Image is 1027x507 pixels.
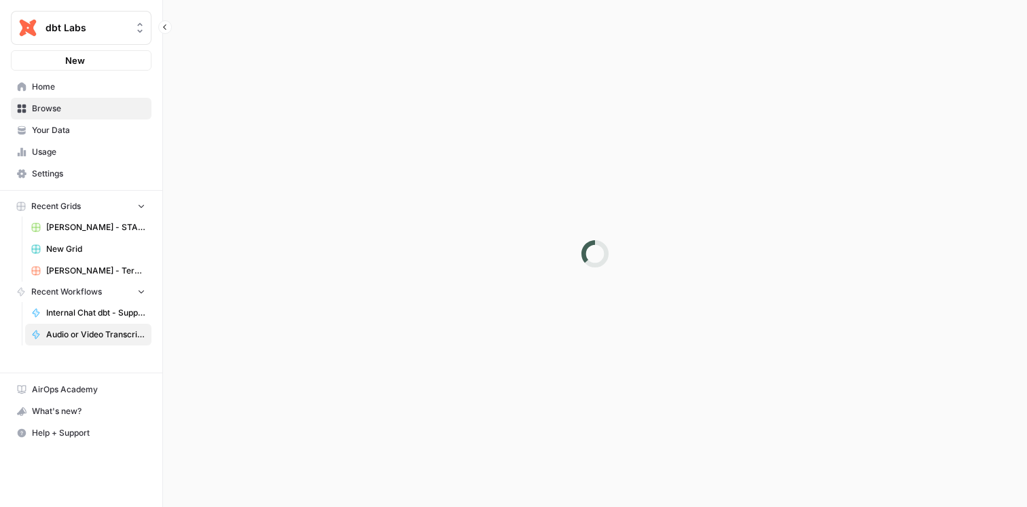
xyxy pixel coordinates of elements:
span: New Grid [46,243,145,255]
a: Usage [11,141,151,163]
a: Settings [11,163,151,185]
span: [PERSON_NAME] - START HERE - Step 1 - dbt Stored PrOcedure Conversion Kit Grid [46,221,145,233]
span: Recent Grids [31,200,81,212]
span: Audio or Video Transcription with Summary [46,328,145,341]
span: Recent Workflows [31,286,102,298]
span: Help + Support [32,427,145,439]
img: dbt Labs Logo [16,16,40,40]
button: Recent Workflows [11,282,151,302]
span: New [65,54,85,67]
span: Your Data [32,124,145,136]
a: Your Data [11,119,151,141]
a: New Grid [25,238,151,260]
a: AirOps Academy [11,379,151,400]
span: [PERSON_NAME] - Teradata Converter Grid [46,265,145,277]
button: Help + Support [11,422,151,444]
span: Home [32,81,145,93]
a: Audio or Video Transcription with Summary [25,324,151,345]
button: Recent Grids [11,196,151,217]
a: [PERSON_NAME] - Teradata Converter Grid [25,260,151,282]
a: Internal Chat dbt - Support Assistant [25,302,151,324]
a: [PERSON_NAME] - START HERE - Step 1 - dbt Stored PrOcedure Conversion Kit Grid [25,217,151,238]
span: Internal Chat dbt - Support Assistant [46,307,145,319]
button: What's new? [11,400,151,422]
button: New [11,50,151,71]
a: Browse [11,98,151,119]
div: What's new? [12,401,151,421]
a: Home [11,76,151,98]
span: Settings [32,168,145,180]
span: Usage [32,146,145,158]
span: AirOps Academy [32,383,145,396]
button: Workspace: dbt Labs [11,11,151,45]
span: dbt Labs [46,21,128,35]
span: Browse [32,102,145,115]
